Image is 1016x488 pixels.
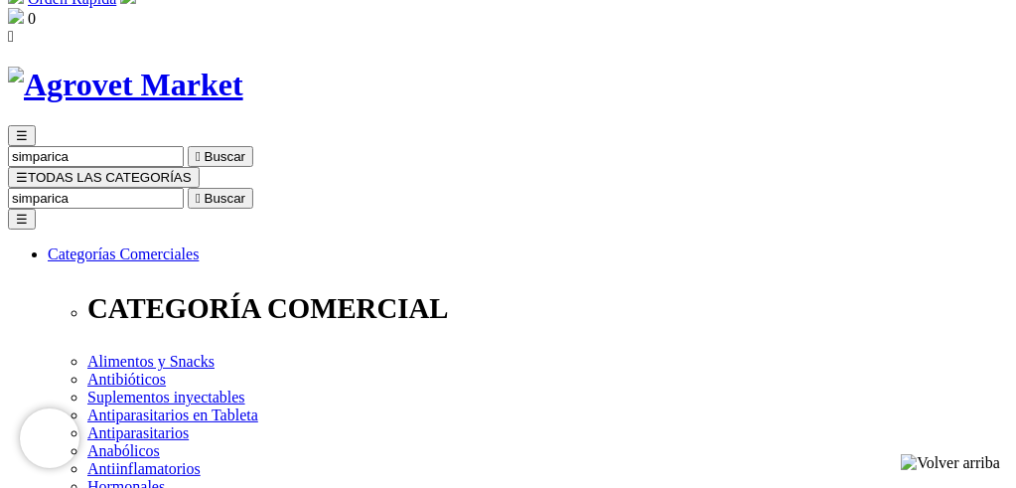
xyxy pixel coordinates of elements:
[8,167,200,188] button: ☰TODAS LAS CATEGORÍAS
[87,407,258,423] a: Antiparasitarios en Tableta
[205,191,245,206] span: Buscar
[205,149,245,164] span: Buscar
[8,28,14,45] i: 
[901,454,1000,472] img: Volver arriba
[87,424,189,441] a: Antiparasitarios
[87,460,201,477] a: Antiinflamatorios
[8,188,184,209] input: Buscar
[16,170,28,185] span: ☰
[28,10,36,27] span: 0
[87,442,160,459] a: Anabólicos
[48,245,199,262] a: Categorías Comerciales
[188,188,253,209] button:  Buscar
[8,146,184,167] input: Buscar
[8,8,24,24] img: shopping-bag.svg
[196,149,201,164] i: 
[87,353,215,370] a: Alimentos y Snacks
[87,371,166,388] a: Antibióticos
[87,389,245,406] a: Suplementos inyectables
[8,125,36,146] button: ☰
[8,67,243,103] img: Agrovet Market
[16,128,28,143] span: ☰
[188,146,253,167] button:  Buscar
[20,408,79,468] iframe: Brevo live chat
[8,209,36,230] button: ☰
[87,292,1008,325] p: CATEGORÍA COMERCIAL
[196,191,201,206] i: 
